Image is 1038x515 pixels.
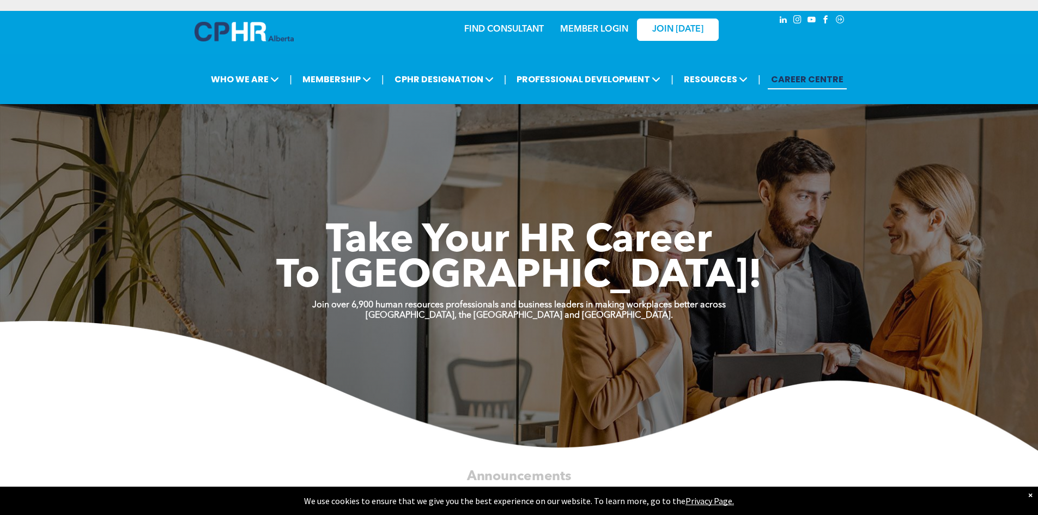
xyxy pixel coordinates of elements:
[195,22,294,41] img: A blue and white logo for cp alberta
[464,25,544,34] a: FIND CONSULTANT
[820,14,832,28] a: facebook
[792,14,804,28] a: instagram
[299,69,374,89] span: MEMBERSHIP
[806,14,818,28] a: youtube
[758,68,761,90] li: |
[312,301,726,310] strong: Join over 6,900 human resources professionals and business leaders in making workplaces better ac...
[834,14,846,28] a: Social network
[681,69,751,89] span: RESOURCES
[513,69,664,89] span: PROFESSIONAL DEVELOPMENT
[289,68,292,90] li: |
[637,19,719,41] a: JOIN [DATE]
[778,14,790,28] a: linkedin
[467,470,572,483] span: Announcements
[381,68,384,90] li: |
[560,25,628,34] a: MEMBER LOGIN
[391,69,497,89] span: CPHR DESIGNATION
[768,69,847,89] a: CAREER CENTRE
[671,68,673,90] li: |
[208,69,282,89] span: WHO WE ARE
[276,257,762,296] span: To [GEOGRAPHIC_DATA]!
[685,495,734,506] a: Privacy Page.
[326,222,712,261] span: Take Your HR Career
[366,311,673,320] strong: [GEOGRAPHIC_DATA], the [GEOGRAPHIC_DATA] and [GEOGRAPHIC_DATA].
[1028,489,1033,500] div: Dismiss notification
[504,68,507,90] li: |
[652,25,703,35] span: JOIN [DATE]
